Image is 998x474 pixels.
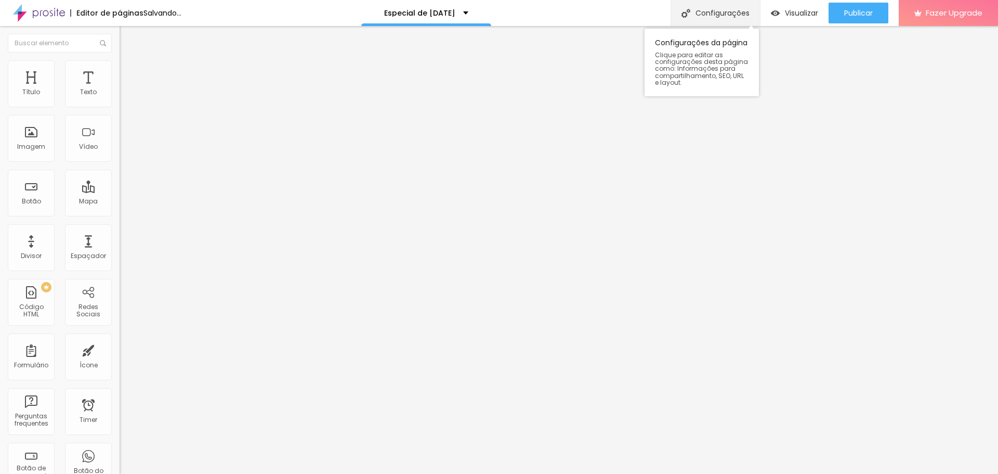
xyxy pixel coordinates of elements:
[681,9,690,18] img: Icone
[785,9,818,17] span: Visualizar
[771,9,780,18] img: view-1.svg
[80,362,98,369] div: Ícone
[829,3,888,23] button: Publicar
[844,9,873,17] span: Publicar
[645,29,759,96] div: Configurações da página
[100,40,106,46] img: Icone
[120,26,998,474] iframe: Editor
[68,303,109,318] div: Redes Sociais
[21,252,42,260] div: Divisor
[22,198,41,205] div: Botão
[80,88,97,96] div: Texto
[79,143,98,150] div: Vídeo
[10,303,51,318] div: Código HTML
[760,3,829,23] button: Visualizar
[71,252,106,260] div: Espaçador
[143,9,181,17] div: Salvando...
[17,143,45,150] div: Imagem
[80,416,97,424] div: Timer
[926,8,982,17] span: Fazer Upgrade
[79,198,98,205] div: Mapa
[10,413,51,428] div: Perguntas frequentes
[655,52,748,86] span: Clique para editar as configurações desta página como: Informações para compartilhamento, SEO, UR...
[8,34,112,53] input: Buscar elemento
[22,88,40,96] div: Título
[70,9,143,17] div: Editor de páginas
[384,9,455,17] p: Especial de [DATE]
[14,362,48,369] div: Formulário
